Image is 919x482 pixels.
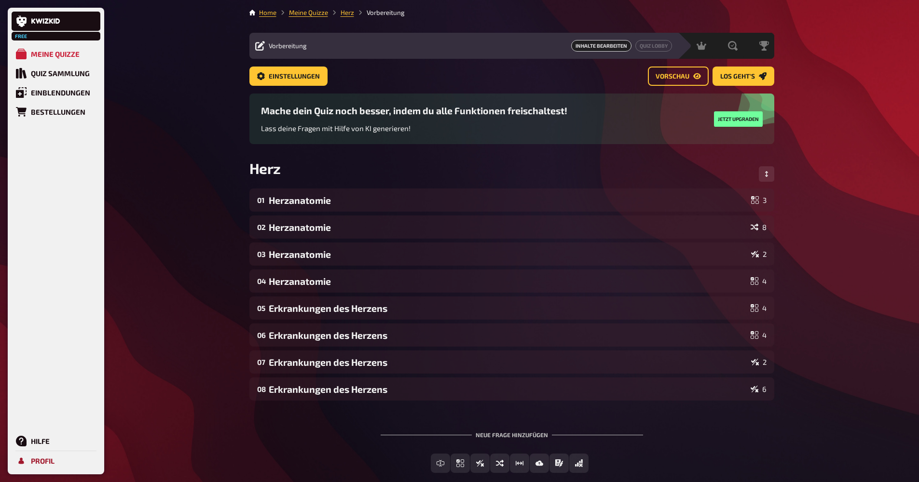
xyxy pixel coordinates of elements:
[751,304,767,312] div: 4
[751,196,767,204] div: 3
[31,437,50,445] div: Hilfe
[31,88,90,97] div: Einblendungen
[635,40,672,52] button: Quiz Lobby
[257,196,265,204] div: 01
[720,73,755,80] span: Los geht's
[12,64,100,83] a: Quiz Sammlung
[571,40,631,52] a: Inhalte Bearbeiten
[257,331,265,339] div: 06
[261,105,567,116] h3: Mache dein Quiz noch besser, indem du alle Funktionen freischaltest!
[13,33,30,39] span: Free
[31,456,55,465] div: Profil
[31,50,80,58] div: Meine Quizze
[431,454,450,473] button: Freitext Eingabe
[470,454,490,473] button: Wahr / Falsch
[269,384,747,395] div: Erkrankungen des Herzens
[289,9,328,16] a: Meine Quizze
[714,111,763,127] button: Jetzt upgraden
[257,223,265,231] div: 02
[31,107,85,116] div: Bestellungen
[269,357,747,368] div: Erkrankungen des Herzens
[257,358,265,366] div: 07
[451,454,470,473] button: Einfachauswahl
[269,303,747,314] div: Erkrankungen des Herzens
[530,454,549,473] button: Bild-Antwort
[751,277,767,285] div: 4
[751,250,767,258] div: 2
[276,8,328,17] li: Meine Quizze
[751,223,767,231] div: 8
[656,73,689,80] span: Vorschau
[12,102,100,121] a: Bestellungen
[257,304,265,312] div: 05
[31,69,90,78] div: Quiz Sammlung
[490,454,509,473] button: Sortierfrage
[269,330,747,341] div: Erkrankungen des Herzens
[269,249,747,260] div: Herzanatomie
[328,8,354,17] li: Herz
[381,416,643,446] div: Neue Frage hinzufügen
[257,277,265,285] div: 04
[249,160,281,177] span: Herz
[751,358,767,366] div: 2
[12,44,100,64] a: Meine Quizze
[751,385,767,393] div: 6
[269,222,747,233] div: Herzanatomie
[259,8,276,17] li: Home
[269,73,320,80] span: Einstellungen
[257,385,265,393] div: 08
[751,331,767,339] div: 4
[269,195,747,206] div: Herzanatomie
[12,451,100,470] a: Profil
[569,454,589,473] button: Offline Frage
[12,431,100,451] a: Hilfe
[261,124,411,133] span: Lass deine Fragen mit Hilfe von KI generieren!
[269,42,307,50] span: Vorbereitung
[713,67,774,86] button: Los geht's
[12,83,100,102] a: Einblendungen
[259,9,276,16] a: Home
[257,250,265,258] div: 03
[759,166,774,182] button: Reihenfolge anpassen
[510,454,529,473] button: Schätzfrage
[249,67,328,86] button: Einstellungen
[269,276,747,287] div: Herzanatomie
[341,9,354,16] a: Herz
[549,454,569,473] button: Prosa (Langtext)
[354,8,405,17] li: Vorbereitung
[648,67,709,86] button: Vorschau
